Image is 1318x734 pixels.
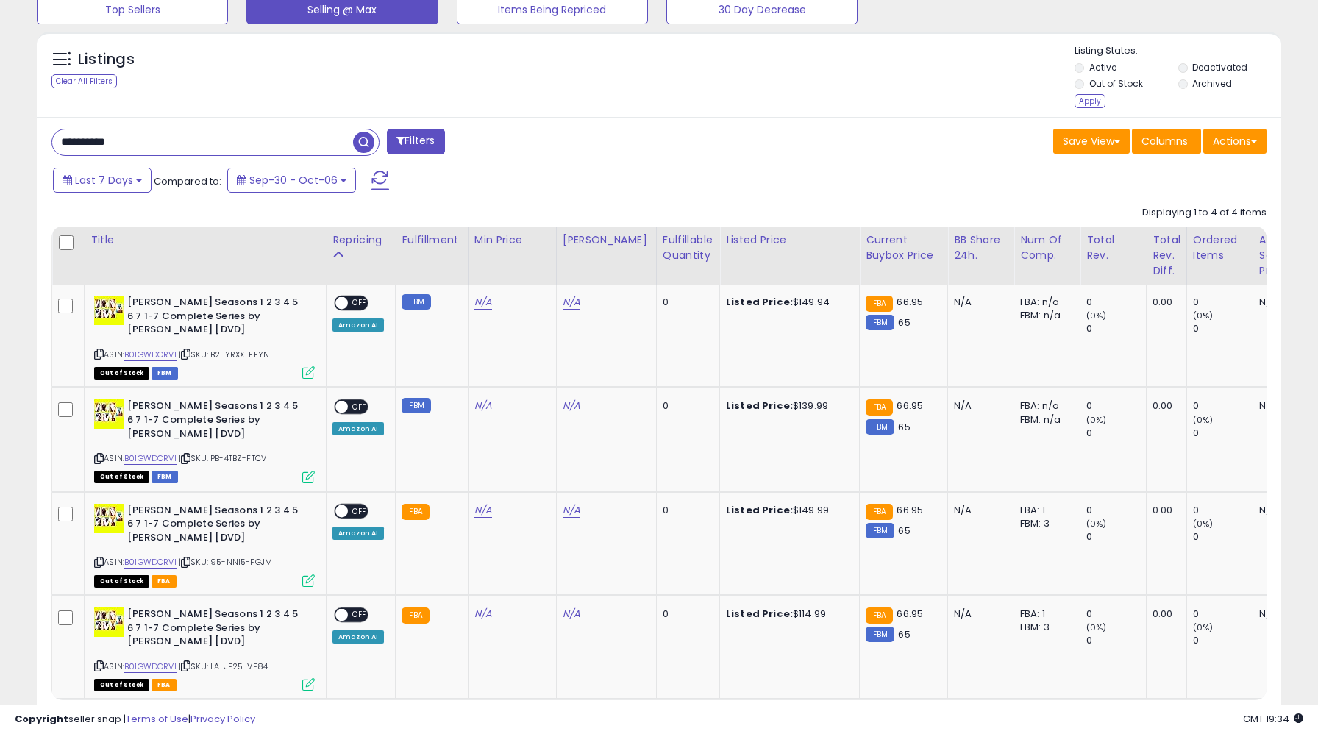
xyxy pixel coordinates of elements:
div: ASIN: [94,296,315,377]
div: FBM: 3 [1020,517,1069,530]
div: FBA: n/a [1020,296,1069,309]
div: [PERSON_NAME] [563,232,650,248]
div: Avg Selling Price [1259,232,1313,279]
div: 0 [1086,634,1146,647]
span: 65 [898,316,910,329]
span: 65 [898,627,910,641]
span: Compared to: [154,174,221,188]
div: ASIN: [94,399,315,481]
span: 66.95 [897,295,923,309]
div: 0 [1086,504,1146,517]
span: All listings that are currently out of stock and unavailable for purchase on Amazon [94,367,149,380]
div: Listed Price [726,232,853,248]
button: Last 7 Days [53,168,152,193]
span: OFF [348,609,371,621]
small: FBM [866,315,894,330]
div: $114.99 [726,607,848,621]
div: 0 [1193,504,1253,517]
div: 0.00 [1153,607,1175,621]
a: N/A [474,503,492,518]
span: | SKU: LA-JF25-VE84 [179,660,268,672]
a: N/A [474,399,492,413]
a: N/A [474,607,492,621]
a: N/A [474,295,492,310]
span: All listings that are currently out of stock and unavailable for purchase on Amazon [94,575,149,588]
span: 66.95 [897,607,923,621]
span: All listings that are currently out of stock and unavailable for purchase on Amazon [94,471,149,483]
div: Min Price [474,232,550,248]
small: (0%) [1193,621,1214,633]
div: 0 [1086,399,1146,413]
a: Privacy Policy [190,712,255,726]
b: [PERSON_NAME] Seasons 1 2 3 4 5 6 7 1-7 Complete Series by [PERSON_NAME] [DVD] [127,504,306,549]
div: 0 [1193,634,1253,647]
div: N/A [1259,607,1308,621]
div: Fulfillable Quantity [663,232,713,263]
div: Amazon AI [332,318,384,332]
div: Repricing [332,232,389,248]
div: N/A [1259,399,1308,413]
div: 0 [1193,607,1253,621]
span: 2025-10-14 19:34 GMT [1243,712,1303,726]
strong: Copyright [15,712,68,726]
div: Clear All Filters [51,74,117,88]
div: 0 [663,607,708,621]
div: 0.00 [1153,399,1175,413]
b: [PERSON_NAME] Seasons 1 2 3 4 5 6 7 1-7 Complete Series by [PERSON_NAME] [DVD] [127,607,306,652]
div: N/A [954,607,1002,621]
div: N/A [954,399,1002,413]
img: 51voIwA5utL._SL40_.jpg [94,607,124,637]
small: FBM [866,627,894,642]
span: | SKU: PB-4TBZ-FTCV [179,452,266,464]
div: Current Buybox Price [866,232,941,263]
b: [PERSON_NAME] Seasons 1 2 3 4 5 6 7 1-7 Complete Series by [PERSON_NAME] [DVD] [127,399,306,444]
div: 0.00 [1153,504,1175,517]
button: Columns [1132,129,1201,154]
a: Terms of Use [126,712,188,726]
small: (0%) [1193,310,1214,321]
span: 66.95 [897,399,923,413]
span: All listings that are currently out of stock and unavailable for purchase on Amazon [94,679,149,691]
small: (0%) [1086,310,1107,321]
small: FBA [866,607,893,624]
label: Archived [1192,77,1232,90]
div: Amazon AI [332,527,384,540]
div: Num of Comp. [1020,232,1074,263]
div: ASIN: [94,607,315,689]
b: Listed Price: [726,399,793,413]
span: FBM [152,367,178,380]
img: 51voIwA5utL._SL40_.jpg [94,296,124,325]
div: 0 [663,296,708,309]
div: FBA: 1 [1020,607,1069,621]
div: 0 [1086,427,1146,440]
div: N/A [954,296,1002,309]
small: FBM [402,294,430,310]
h5: Listings [78,49,135,70]
span: FBA [152,575,177,588]
span: OFF [348,505,371,517]
div: 0 [1086,322,1146,335]
div: 0 [1086,607,1146,621]
a: B01GWDCRVI [124,556,177,569]
button: Filters [387,129,444,154]
a: N/A [563,295,580,310]
a: N/A [563,399,580,413]
div: 0 [1193,399,1253,413]
b: Listed Price: [726,295,793,309]
div: $149.94 [726,296,848,309]
div: FBM: n/a [1020,309,1069,322]
div: 0 [1086,530,1146,544]
div: 0 [1193,530,1253,544]
div: 0 [1086,296,1146,309]
small: (0%) [1086,621,1107,633]
div: 0 [1193,296,1253,309]
label: Active [1089,61,1116,74]
label: Deactivated [1192,61,1247,74]
div: ASIN: [94,504,315,585]
span: OFF [348,401,371,413]
span: 65 [898,420,910,434]
img: 51voIwA5utL._SL40_.jpg [94,504,124,533]
a: B01GWDCRVI [124,660,177,673]
div: Apply [1075,94,1105,108]
div: FBM: n/a [1020,413,1069,427]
